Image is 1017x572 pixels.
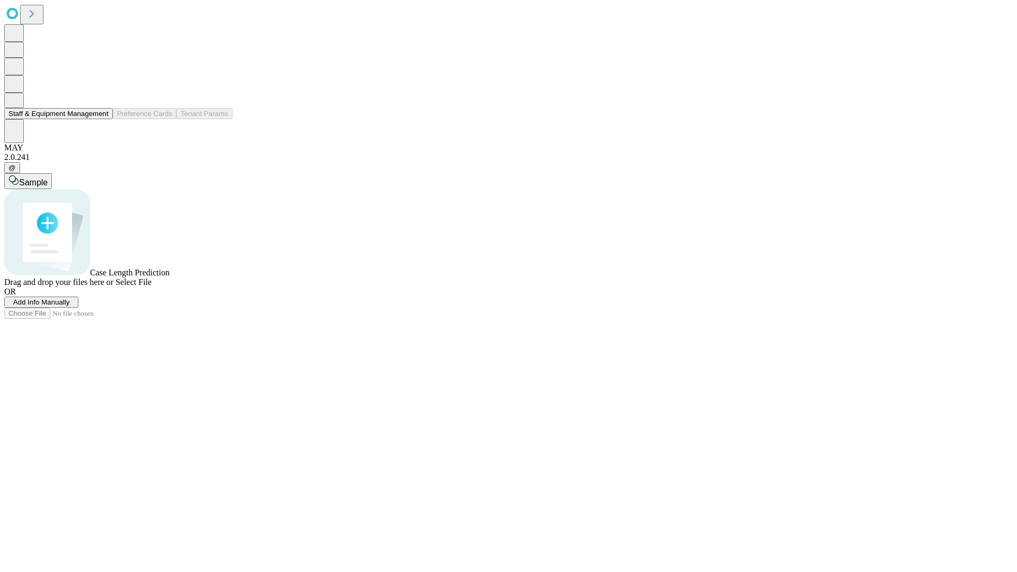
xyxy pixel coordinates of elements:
button: Tenant Params [176,108,233,119]
div: MAY [4,143,1013,153]
button: Add Info Manually [4,297,78,308]
span: Select File [115,278,151,287]
span: OR [4,287,16,296]
button: Preference Cards [113,108,176,119]
button: Sample [4,173,52,189]
button: @ [4,162,20,173]
span: Drag and drop your files here or [4,278,113,287]
span: Add Info Manually [13,298,70,306]
span: Case Length Prediction [90,268,169,277]
span: Sample [19,178,48,187]
span: @ [8,164,16,172]
button: Staff & Equipment Management [4,108,113,119]
div: 2.0.241 [4,153,1013,162]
